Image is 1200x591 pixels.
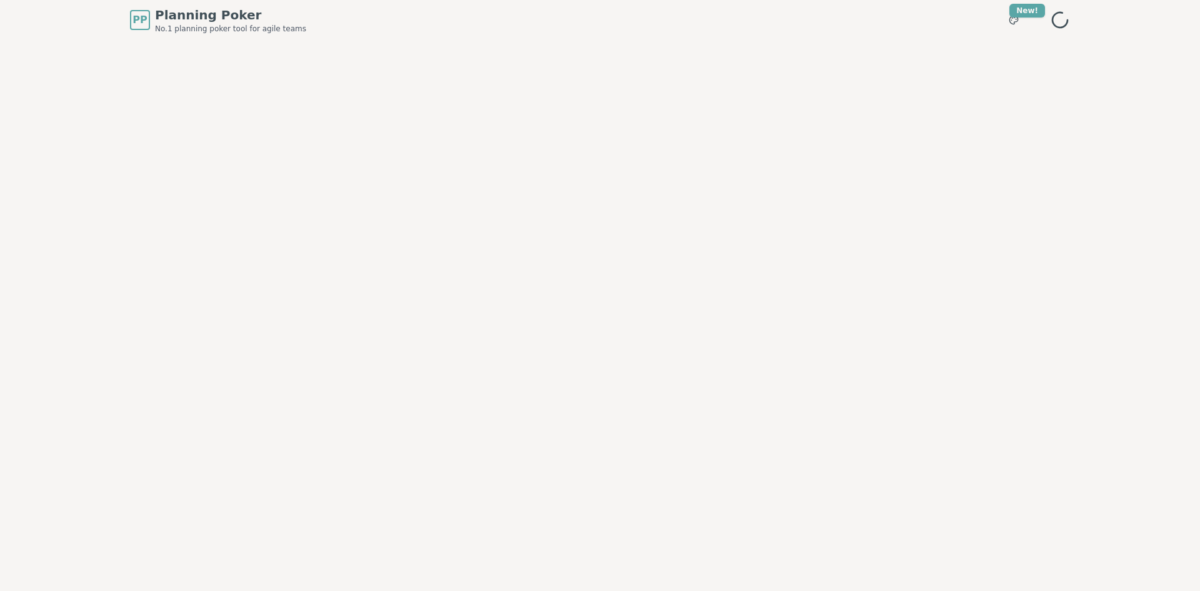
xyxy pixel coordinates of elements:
span: PP [132,13,147,28]
span: No.1 planning poker tool for agile teams [155,24,306,34]
a: PPPlanning PokerNo.1 planning poker tool for agile teams [130,6,306,34]
div: New! [1009,4,1045,18]
span: Planning Poker [155,6,306,24]
button: New! [1002,9,1025,31]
